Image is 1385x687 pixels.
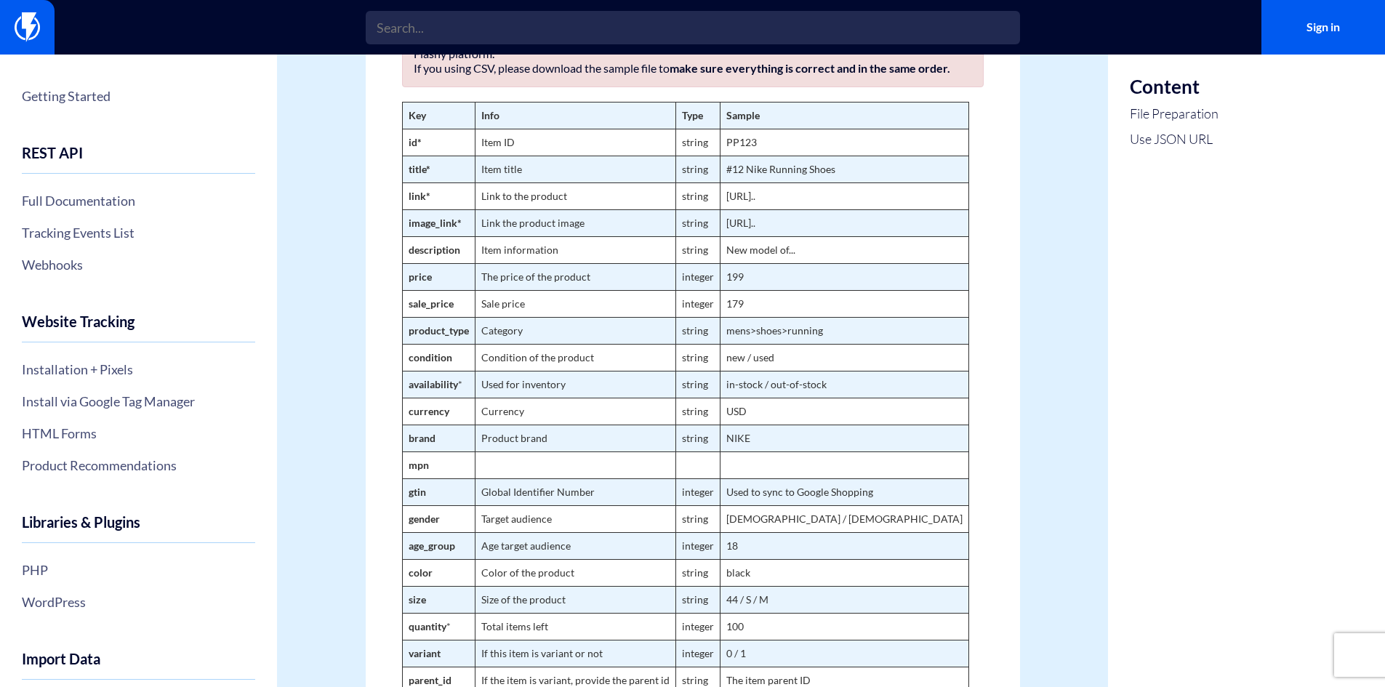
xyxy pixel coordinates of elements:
td: mens>shoes>running [720,317,968,344]
strong: currency [409,405,449,417]
strong: age_group [409,539,455,552]
strong: Info [481,109,499,121]
td: Product brand [475,425,675,451]
strong: link* [409,190,430,202]
td: string [675,156,720,182]
strong: gender [409,513,440,525]
td: string [675,559,720,586]
td: 18 [720,532,968,559]
td: USD [720,398,968,425]
td: Item title [475,156,675,182]
td: 100 [720,613,968,640]
td: If this item is variant or not [475,640,675,667]
td: #12 Nike Running Shoes [720,156,968,182]
td: integer [675,532,720,559]
h4: Libraries & Plugins [22,514,255,543]
td: integer [675,640,720,667]
strong: title* [409,163,430,175]
h4: REST API [22,145,255,174]
td: string [675,182,720,209]
strong: color [409,566,433,579]
input: Search... [366,11,1020,44]
strong: product_type [409,324,469,337]
strong: condition [409,351,452,363]
td: in-stock / out-of-stock [720,371,968,398]
td: Sale price [475,290,675,317]
td: Currency [475,398,675,425]
td: string [675,236,720,263]
td: [URL].. [720,209,968,236]
td: string [675,344,720,371]
td: Target audience [475,505,675,532]
strong: description [409,244,460,256]
td: integer [675,478,720,505]
td: Color of the product [475,559,675,586]
a: WordPress [22,590,255,614]
td: PP123 [720,129,968,156]
td: Used to sync to Google Shopping [720,478,968,505]
td: Global Identifier Number [475,478,675,505]
strong: quantity [409,620,446,632]
td: 179 [720,290,968,317]
a: Tracking Events List [22,220,255,245]
strong: variant [409,647,441,659]
td: integer [675,290,720,317]
td: The price of the product [475,263,675,290]
strong: availability [409,378,458,390]
td: [DEMOGRAPHIC_DATA] / [DEMOGRAPHIC_DATA] [720,505,968,532]
td: Link the product image [475,209,675,236]
p: If you using CSV, please download the sample file to [414,61,972,76]
td: black [720,559,968,586]
td: string [675,505,720,532]
td: string [675,586,720,613]
h4: Import Data [22,651,255,680]
td: 0 / 1 [720,640,968,667]
td: Condition of the product [475,344,675,371]
td: Item information [475,236,675,263]
strong: sale_price [409,297,454,310]
td: string [675,398,720,425]
td: string [675,425,720,451]
h3: Content [1130,76,1219,97]
td: Total items left [475,613,675,640]
td: Size of the product [475,586,675,613]
h4: Website Tracking [22,313,255,342]
td: new / used [720,344,968,371]
a: Full Documentation [22,188,255,213]
a: Use JSON URL [1130,130,1219,149]
strong: Sample [726,109,760,121]
strong: parent_id [409,674,451,686]
td: NIKE [720,425,968,451]
td: string [675,371,720,398]
td: Link to the product [475,182,675,209]
a: Install via Google Tag Manager [22,389,255,414]
td: Age target audience [475,532,675,559]
td: Used for inventory [475,371,675,398]
strong: price [409,270,432,283]
a: Getting Started [22,84,255,108]
a: Installation + Pixels [22,357,255,382]
td: Item ID [475,129,675,156]
strong: mpn [409,459,429,471]
td: 199 [720,263,968,290]
a: Webhooks [22,252,255,277]
a: PHP [22,558,255,582]
strong: size [409,593,426,606]
b: make sure everything is correct and in the same order. [670,61,950,75]
td: New model of... [720,236,968,263]
strong: image_link* [409,217,462,229]
td: string [675,317,720,344]
td: string [675,209,720,236]
a: HTML Forms [22,421,255,446]
strong: brand [409,432,435,444]
a: Product Recommendations [22,453,255,478]
td: integer [675,263,720,290]
strong: Type [682,109,703,121]
td: integer [675,613,720,640]
td: [URL].. [720,182,968,209]
strong: gtin [409,486,426,498]
strong: Key [409,109,426,121]
td: Category [475,317,675,344]
td: string [675,129,720,156]
td: 44 / S / M [720,586,968,613]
